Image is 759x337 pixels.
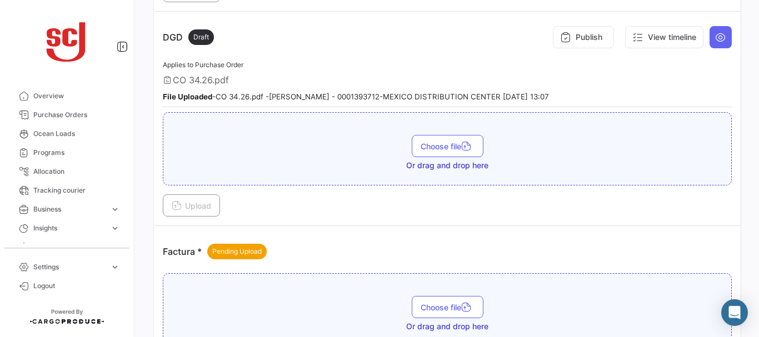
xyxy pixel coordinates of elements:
span: expand_more [110,204,120,214]
a: Overview [9,87,124,105]
button: Publish [553,26,614,48]
a: Programs [9,143,124,162]
span: Settings [33,262,106,272]
span: Or drag and drop here [406,321,488,332]
span: expand_more [110,262,120,272]
span: Upload [172,201,211,210]
p: DGD [163,29,214,45]
span: Business [33,204,106,214]
span: Overview [33,91,120,101]
span: Applies to Purchase Order [163,61,243,69]
a: Tracking courier [9,181,124,200]
button: Choose file [412,135,483,157]
div: Abrir Intercom Messenger [721,299,748,326]
small: - CO 34.26.pdf - [PERSON_NAME] - 0001393712-MEXICO DISTRIBUTION CENTER [DATE] 13:07 [163,92,549,101]
span: Choose file [421,303,475,312]
span: expand_more [110,223,120,233]
span: Purchase Orders [33,110,120,120]
span: Tracking courier [33,185,120,195]
button: Upload [163,194,220,217]
span: Or drag and drop here [406,160,488,171]
a: Allocation [9,162,124,181]
span: Carbon Footprint [33,242,120,252]
a: Ocean Loads [9,124,124,143]
span: Ocean Loads [33,129,120,139]
b: File Uploaded [163,92,212,101]
p: Factura * [163,244,267,259]
a: Purchase Orders [9,105,124,124]
span: Pending Upload [212,247,262,256]
span: Draft [193,32,209,42]
span: Programs [33,148,120,158]
img: scj_logo1.svg [39,13,94,69]
a: Carbon Footprint [9,238,124,256]
span: Allocation [33,167,120,177]
span: Choose file [421,142,475,151]
span: Logout [33,281,120,291]
span: Insights [33,223,106,233]
button: View timeline [625,26,703,48]
button: Choose file [412,296,483,318]
span: CO 34.26.pdf [173,74,229,85]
